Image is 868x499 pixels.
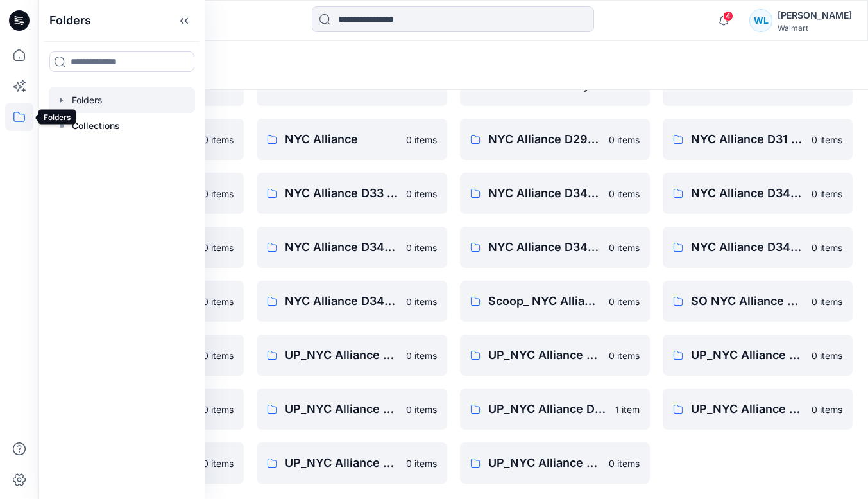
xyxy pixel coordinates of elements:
p: NYC Alliance [285,130,398,148]
p: 0 items [203,349,234,362]
a: NYC Alliance D34 [DEMOGRAPHIC_DATA] Sweaters0 items [460,227,650,268]
p: 0 items [406,295,437,308]
a: UP_NYC Alliance D34 [DEMOGRAPHIC_DATA] Jackets/ Woven Tops0 items [257,389,447,430]
p: 0 items [406,187,437,200]
p: 1 item [615,403,640,416]
p: UP_NYC Alliance D33 Girls Tops & Sweaters [285,346,398,364]
p: UP_NYC Alliance D34 [DEMOGRAPHIC_DATA] Knit Tops [488,400,608,418]
a: NYC Alliance D34 Plus Bottoms0 items [663,227,853,268]
p: Collections [72,118,120,134]
div: Walmart [778,23,852,33]
p: 0 items [406,457,437,470]
p: 0 items [406,403,437,416]
span: 4 [723,11,733,21]
p: UP_NYC Alliance D34 Activewear Sweaters [488,346,601,364]
p: UP_NYC Alliance D34 Plus Tops, Dresses and Sweaters [285,454,398,472]
a: NYC Alliance D34 [DEMOGRAPHIC_DATA] Knit Tops0 items [257,227,447,268]
p: NYC Alliance D34 [DEMOGRAPHIC_DATA] Knit Tops [285,238,398,256]
p: UP_NYC Alliance D34 [DEMOGRAPHIC_DATA] Jackets/ Woven Tops [285,400,398,418]
p: UP_NYC Alliance D34 [DEMOGRAPHIC_DATA] Sweaters [691,400,804,418]
p: NYC Alliance D34 [DEMOGRAPHIC_DATA] Sweaters [488,238,601,256]
a: UP_NYC Alliance D34 [DEMOGRAPHIC_DATA] Bottoms0 items [663,335,853,376]
p: NYC Alliance D34 [DEMOGRAPHIC_DATA] Bottoms [488,184,601,202]
p: 0 items [609,349,640,362]
a: UP_NYC Alliance D34 Activewear Sweaters0 items [460,335,650,376]
a: NYC Alliance D29 Maternity0 items [460,119,650,160]
p: NYC Alliance D33 Girls Tops & Sweaters [285,184,398,202]
p: UP_NYC Alliance D34 [DEMOGRAPHIC_DATA] Bottoms [691,346,804,364]
p: 0 items [203,457,234,470]
div: WL [749,9,772,32]
a: UP_NYC Alliance D34 Plus Tops, Sweaters and Dresses0 items [460,442,650,484]
a: UP_NYC Alliance D34 [DEMOGRAPHIC_DATA] Knit Tops1 item [460,389,650,430]
p: 0 items [406,241,437,254]
p: NYC Alliance D34 Plus Bottoms [691,238,804,256]
p: Scoop_ NYC Alliance Missy Tops Bottoms Dress [488,292,601,310]
a: Scoop_ NYC Alliance Missy Tops Bottoms Dress0 items [460,281,650,322]
p: 0 items [812,133,842,146]
p: NYC Alliance D34 [DEMOGRAPHIC_DATA] Dresses [691,184,804,202]
p: 0 items [812,295,842,308]
a: NYC Alliance0 items [257,119,447,160]
p: NYC Alliance D29 Maternity [488,130,601,148]
p: 0 items [812,349,842,362]
a: NYC Alliance D34 [DEMOGRAPHIC_DATA] Bottoms0 items [460,173,650,214]
p: 0 items [203,403,234,416]
p: 0 items [406,349,437,362]
p: SO NYC Alliance Missy Tops Bottoms Dress [691,292,804,310]
p: 0 items [609,295,640,308]
p: 0 items [812,403,842,416]
p: 0 items [203,295,234,308]
p: 0 items [406,133,437,146]
a: SO NYC Alliance Missy Tops Bottoms Dress0 items [663,281,853,322]
p: 0 items [609,457,640,470]
div: [PERSON_NAME] [778,8,852,23]
p: 0 items [812,187,842,200]
p: 0 items [203,133,234,146]
a: UP_NYC Alliance D34 Plus Tops, Dresses and Sweaters0 items [257,442,447,484]
a: NYC Alliance D33 Girls Tops & Sweaters0 items [257,173,447,214]
a: UP_NYC Alliance D33 Girls Tops & Sweaters0 items [257,335,447,376]
p: NYC Alliance D34 Plus Sweaters/ Dresses [285,292,398,310]
p: 0 items [203,187,234,200]
a: NYC Alliance D34 Plus Sweaters/ Dresses0 items [257,281,447,322]
a: NYC Alliance D31 Accessories0 items [663,119,853,160]
p: 0 items [609,187,640,200]
p: 0 items [609,241,640,254]
a: NYC Alliance D34 [DEMOGRAPHIC_DATA] Dresses0 items [663,173,853,214]
p: NYC Alliance D31 Accessories [691,130,804,148]
a: UP_NYC Alliance D34 [DEMOGRAPHIC_DATA] Sweaters0 items [663,389,853,430]
p: UP_NYC Alliance D34 Plus Tops, Sweaters and Dresses [488,454,601,472]
p: 0 items [812,241,842,254]
p: 0 items [203,241,234,254]
p: 0 items [609,133,640,146]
